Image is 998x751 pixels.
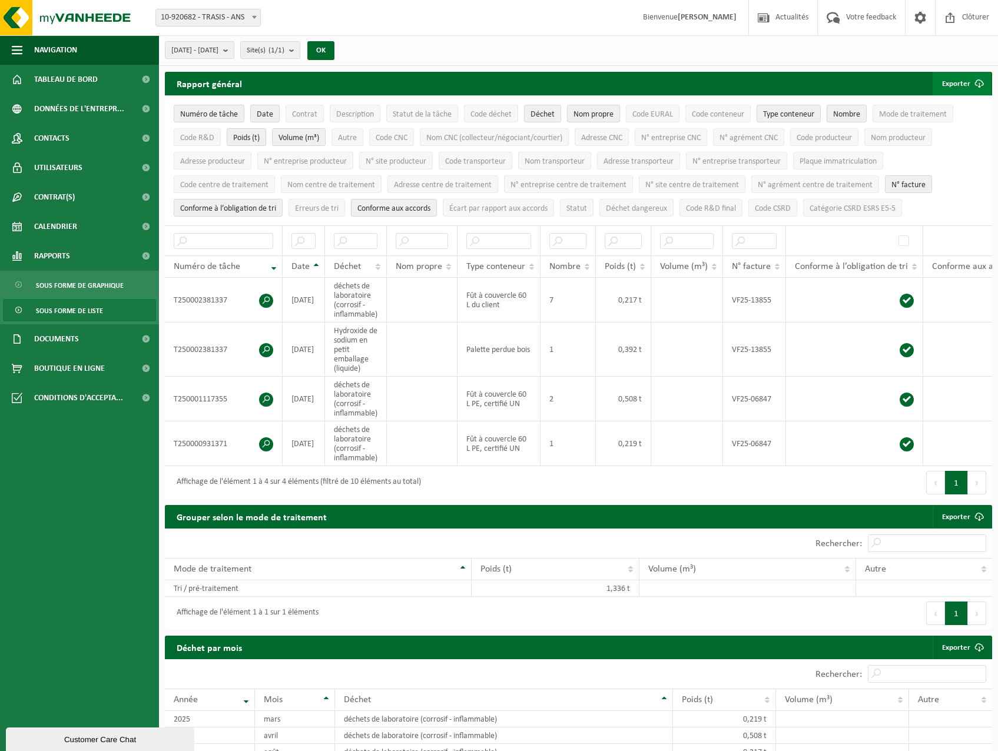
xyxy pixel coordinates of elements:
[723,377,786,421] td: VF25-06847
[797,134,852,142] span: Code producteur
[785,695,833,705] span: Volume (m³)
[34,241,70,271] span: Rapports
[180,110,238,119] span: Numéro de tâche
[692,157,781,166] span: N° entreprise transporteur
[165,323,283,377] td: T250002381337
[723,278,786,323] td: VF25-13855
[549,262,581,271] span: Nombre
[36,300,103,322] span: Sous forme de liste
[34,65,98,94] span: Tableau de bord
[713,128,784,146] button: N° agrément CNCN° agrément CNC: Activate to sort
[289,199,345,217] button: Erreurs de triErreurs de tri: Activate to sort
[449,204,548,213] span: Écart par rapport aux accords
[679,199,742,217] button: Code R&D finalCode R&amp;D final: Activate to sort
[357,204,430,213] span: Conforme aux accords
[165,72,254,95] h2: Rapport général
[255,727,334,744] td: avril
[359,152,433,170] button: N° site producteurN° site producteur : Activate to sort
[396,262,442,271] span: Nom propre
[723,421,786,466] td: VF25-06847
[34,383,123,413] span: Conditions d'accepta...
[871,134,926,142] span: Nom producteur
[283,323,325,377] td: [DATE]
[466,262,525,271] span: Type conteneur
[283,377,325,421] td: [DATE]
[386,105,458,122] button: Statut de la tâcheStatut de la tâche: Activate to sort
[445,157,506,166] span: Code transporteur
[945,602,968,625] button: 1
[257,110,273,119] span: Date
[325,323,387,377] td: Hydroxide de sodium en petit emballage (liquide)
[926,471,945,494] button: Previous
[504,175,633,193] button: N° entreprise centre de traitementN° entreprise centre de traitement: Activate to sort
[660,262,708,271] span: Volume (m³)
[180,204,276,213] span: Conforme à l’obligation de tri
[803,199,902,217] button: Catégorie CSRD ESRS E5-5Catégorie CSRD ESRS E5-5: Activate to sort
[678,13,737,22] strong: [PERSON_NAME]
[575,128,629,146] button: Adresse CNCAdresse CNC: Activate to sort
[393,110,452,119] span: Statut de la tâche
[165,636,254,659] h2: Déchet par mois
[518,152,591,170] button: Nom transporteurNom transporteur: Activate to sort
[606,204,667,213] span: Déchet dangereux
[457,278,541,323] td: Fût à couvercle 60 L du client
[335,727,674,744] td: déchets de laboratoire (corrosif - inflammable)
[926,602,945,625] button: Previous
[325,278,387,323] td: déchets de laboratoire (corrosif - inflammable)
[480,564,512,574] span: Poids (t)
[833,110,860,119] span: Nombre
[240,41,300,59] button: Site(s)(1/1)
[635,128,707,146] button: N° entreprise CNCN° entreprise CNC: Activate to sort
[566,204,587,213] span: Statut
[604,157,674,166] span: Adresse transporteur
[325,421,387,466] td: déchets de laboratoire (corrosif - inflammable)
[335,711,674,727] td: déchets de laboratoire (corrosif - inflammable)
[685,105,751,122] button: Code conteneurCode conteneur: Activate to sort
[331,128,363,146] button: AutreAutre: Activate to sort
[800,157,877,166] span: Plaque immatriculation
[369,128,414,146] button: Code CNCCode CNC: Activate to sort
[793,152,883,170] button: Plaque immatriculationPlaque immatriculation: Activate to sort
[524,105,561,122] button: DéchetDéchet: Activate to sort
[596,278,651,323] td: 0,217 t
[720,134,778,142] span: N° agrément CNC
[174,105,244,122] button: Numéro de tâcheNuméro de tâche: Activate to remove sorting
[6,725,197,751] iframe: chat widget
[286,105,324,122] button: ContratContrat: Activate to sort
[165,505,339,528] h2: Grouper selon le mode de traitement
[257,152,353,170] button: N° entreprise producteurN° entreprise producteur: Activate to sort
[34,153,82,182] span: Utilisateurs
[573,110,614,119] span: Nom propre
[291,262,310,271] span: Date
[174,128,221,146] button: Code R&DCode R&amp;D: Activate to sort
[531,110,555,119] span: Déchet
[751,175,879,193] button: N° agrément centre de traitementN° agrément centre de traitement: Activate to sort
[3,274,156,296] a: Sous forme de graphique
[34,124,69,153] span: Contacts
[723,323,786,377] td: VF25-13855
[174,199,283,217] button: Conforme à l’obligation de tri : Activate to sort
[933,636,991,659] a: Exporter
[34,212,77,241] span: Calendrier
[810,204,896,213] span: Catégorie CSRD ESRS E5-5
[686,152,787,170] button: N° entreprise transporteurN° entreprise transporteur: Activate to sort
[165,580,472,597] td: Tri / pré-traitement
[34,182,75,212] span: Contrat(s)
[510,181,626,190] span: N° entreprise centre de traitement
[376,134,407,142] span: Code CNC
[596,421,651,466] td: 0,219 t
[815,670,862,679] label: Rechercher:
[682,695,713,705] span: Poids (t)
[165,377,283,421] td: T250001117355
[597,152,680,170] button: Adresse transporteurAdresse transporteur: Activate to sort
[351,199,437,217] button: Conforme aux accords : Activate to sort
[334,262,361,271] span: Déchet
[34,354,105,383] span: Boutique en ligne
[281,175,382,193] button: Nom centre de traitementNom centre de traitement: Activate to sort
[171,472,421,493] div: Affichage de l'élément 1 à 4 sur 4 éléments (filtré de 10 éléments au total)
[541,377,596,421] td: 2
[790,128,858,146] button: Code producteurCode producteur: Activate to sort
[639,175,745,193] button: N° site centre de traitementN° site centre de traitement: Activate to sort
[692,110,744,119] span: Code conteneur
[264,157,347,166] span: N° entreprise producteur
